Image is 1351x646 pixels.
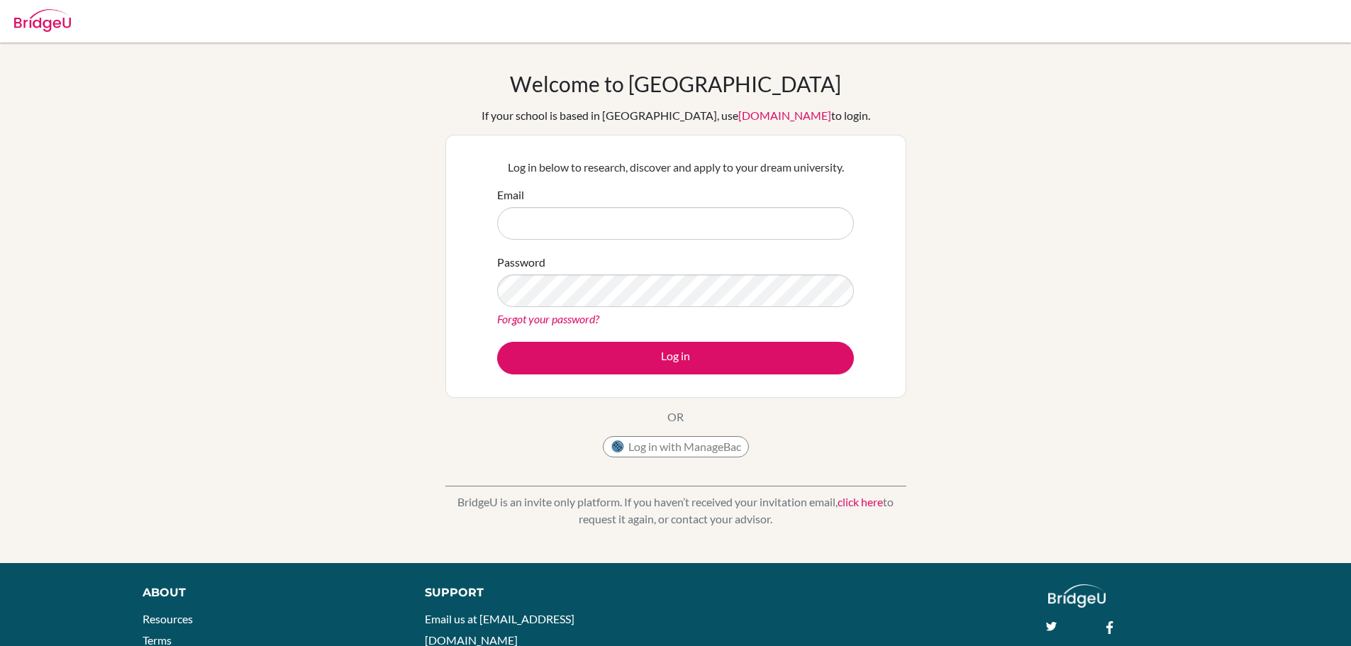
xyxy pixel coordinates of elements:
[425,584,659,601] div: Support
[738,108,831,122] a: [DOMAIN_NAME]
[482,107,870,124] div: If your school is based in [GEOGRAPHIC_DATA], use to login.
[510,71,841,96] h1: Welcome to [GEOGRAPHIC_DATA]
[14,9,71,32] img: Bridge-U
[143,584,393,601] div: About
[838,495,883,508] a: click here
[143,612,193,625] a: Resources
[497,254,545,271] label: Password
[497,186,524,204] label: Email
[497,312,599,325] a: Forgot your password?
[497,159,854,176] p: Log in below to research, discover and apply to your dream university.
[667,408,684,425] p: OR
[497,342,854,374] button: Log in
[603,436,749,457] button: Log in with ManageBac
[445,494,906,528] p: BridgeU is an invite only platform. If you haven’t received your invitation email, to request it ...
[1048,584,1106,608] img: logo_white@2x-f4f0deed5e89b7ecb1c2cc34c3e3d731f90f0f143d5ea2071677605dd97b5244.png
